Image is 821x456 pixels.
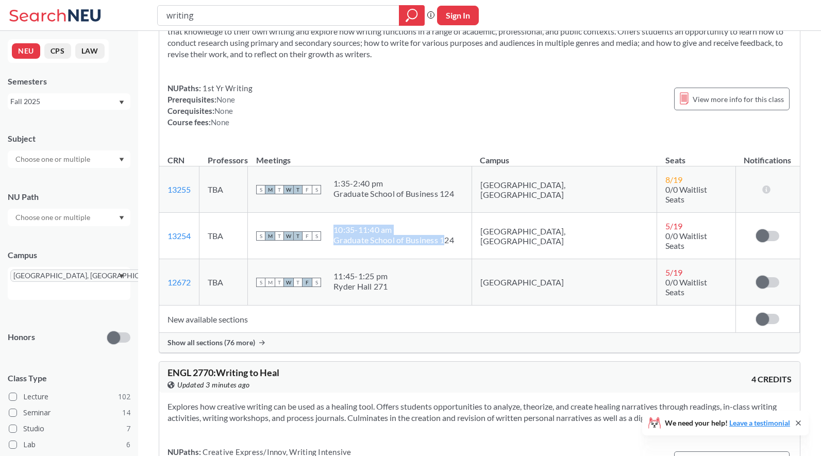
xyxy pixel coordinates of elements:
[303,278,312,287] span: F
[693,93,784,106] span: View more info for this class
[9,438,130,451] label: Lab
[12,43,40,59] button: NEU
[44,43,71,59] button: CPS
[303,231,312,241] span: F
[119,274,124,278] svg: Dropdown arrow
[472,144,657,166] th: Campus
[8,76,130,87] div: Semesters
[751,374,792,385] span: 4 CREDITS
[177,379,250,391] span: Updated 3 minutes ago
[333,178,454,189] div: 1:35 - 2:40 pm
[472,259,657,306] td: [GEOGRAPHIC_DATA]
[119,158,124,162] svg: Dropdown arrow
[437,6,479,25] button: Sign In
[167,82,253,128] div: NUPaths: Prerequisites: Corequisites: Course fees:
[472,166,657,213] td: [GEOGRAPHIC_DATA], [GEOGRAPHIC_DATA]
[167,184,191,194] a: 13255
[167,155,185,166] div: CRN
[167,231,191,241] a: 13254
[735,144,799,166] th: Notifications
[118,391,130,402] span: 102
[312,278,321,287] span: S
[265,231,275,241] span: M
[167,277,191,287] a: 12672
[284,278,293,287] span: W
[275,231,284,241] span: T
[665,221,682,231] span: 5 / 19
[199,259,248,306] td: TBA
[10,211,97,224] input: Choose one or multiple
[159,306,735,333] td: New available sections
[167,367,279,378] span: ENGL 2770 : Writing to Heal
[8,191,130,202] div: NU Path
[293,231,303,241] span: T
[265,185,275,194] span: M
[10,269,174,282] span: [GEOGRAPHIC_DATA], [GEOGRAPHIC_DATA]X to remove pill
[214,106,233,115] span: None
[167,401,792,424] section: Explores how creative writing can be used as a healing tool. Offers students opportunities to ana...
[8,133,130,144] div: Subject
[665,184,707,204] span: 0/0 Waitlist Seats
[75,43,105,59] button: LAW
[333,225,454,235] div: 10:35 - 11:40 am
[472,213,657,259] td: [GEOGRAPHIC_DATA], [GEOGRAPHIC_DATA]
[665,277,707,297] span: 0/0 Waitlist Seats
[333,235,454,245] div: Graduate School of Business 124
[216,95,235,104] span: None
[312,231,321,241] span: S
[199,213,248,259] td: TBA
[657,144,736,166] th: Seats
[333,271,388,281] div: 11:45 - 1:25 pm
[399,5,425,26] div: magnifying glass
[406,8,418,23] svg: magnifying glass
[126,439,130,450] span: 6
[199,166,248,213] td: TBA
[165,7,392,24] input: Class, professor, course number, "phrase"
[119,100,124,105] svg: Dropdown arrow
[265,278,275,287] span: M
[303,185,312,194] span: F
[256,185,265,194] span: S
[9,390,130,403] label: Lecture
[8,209,130,226] div: Dropdown arrow
[8,93,130,110] div: Fall 2025Dropdown arrow
[665,231,707,250] span: 0/0 Waitlist Seats
[201,83,253,93] span: 1st Yr Writing
[333,189,454,199] div: Graduate School of Business 124
[248,144,472,166] th: Meetings
[256,278,265,287] span: S
[275,278,284,287] span: T
[9,422,130,435] label: Studio
[159,333,800,352] div: Show all sections (76 more)
[8,267,130,300] div: [GEOGRAPHIC_DATA], [GEOGRAPHIC_DATA]X to remove pillDropdown arrow
[126,423,130,434] span: 7
[8,150,130,168] div: Dropdown arrow
[10,96,118,107] div: Fall 2025
[8,373,130,384] span: Class Type
[119,216,124,220] svg: Dropdown arrow
[729,418,790,427] a: Leave a testimonial
[284,185,293,194] span: W
[199,144,248,166] th: Professors
[8,331,35,343] p: Honors
[312,185,321,194] span: S
[665,267,682,277] span: 5 / 19
[10,153,97,165] input: Choose one or multiple
[256,231,265,241] span: S
[665,175,682,184] span: 8 / 19
[167,14,792,60] section: Designed for students to study and practice writing in a workshop setting. Students read a range ...
[275,185,284,194] span: T
[8,249,130,261] div: Campus
[293,278,303,287] span: T
[333,281,388,292] div: Ryder Hall 271
[284,231,293,241] span: W
[211,117,229,127] span: None
[9,406,130,419] label: Seminar
[293,185,303,194] span: T
[665,419,790,427] span: We need your help!
[167,338,255,347] span: Show all sections (76 more)
[122,407,130,418] span: 14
